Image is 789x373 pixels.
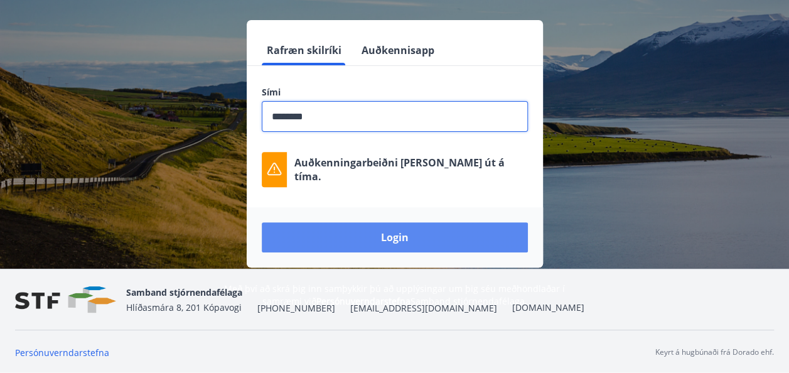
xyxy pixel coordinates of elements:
button: Rafræn skilríki [262,35,346,65]
label: Sími [262,86,528,99]
p: Keyrt á hugbúnaði frá Dorado ehf. [655,347,774,358]
p: Auðkenningarbeiðni [PERSON_NAME] út á tíma. [294,156,528,183]
span: [EMAIL_ADDRESS][DOMAIN_NAME] [350,302,497,315]
span: Samband stjórnendafélaga [126,286,242,298]
img: vjCaq2fThgY3EUYqSgpjEiBg6WP39ov69hlhuPVN.png [15,286,116,313]
button: Auðkennisapp [357,35,439,65]
span: Hlíðasmára 8, 201 Kópavogi [126,301,242,313]
span: [PHONE_NUMBER] [257,302,335,315]
button: Login [262,222,528,252]
a: Persónuverndarstefna [15,347,109,359]
span: Með því að skrá þig inn samþykkir þú að upplýsingar um þig séu meðhöndlaðar í samræmi við Samband... [224,283,565,307]
a: [DOMAIN_NAME] [512,301,584,313]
